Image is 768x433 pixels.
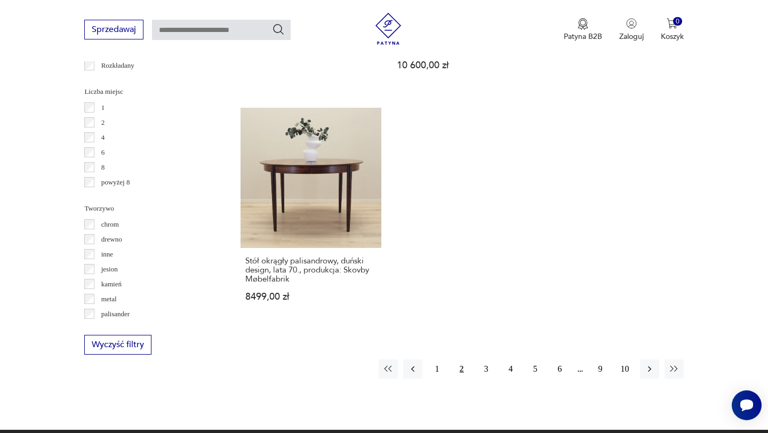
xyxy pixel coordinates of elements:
[372,13,404,45] img: Patyna - sklep z meblami i dekoracjami vintage
[428,359,447,379] button: 1
[101,132,105,143] p: 4
[619,18,644,42] button: Zaloguj
[550,359,570,379] button: 6
[101,147,105,158] p: 6
[667,18,677,29] img: Ikona koszyka
[661,31,684,42] p: Koszyk
[101,308,130,320] p: palisander
[101,219,119,230] p: chrom
[84,335,151,355] button: Wyczyść filtry
[477,359,496,379] button: 3
[245,256,376,284] h3: Stół okrągły palisandrowy, duński design, lata 70., produkcja: Skovby Møbelfabrik
[84,20,143,39] button: Sprzedawaj
[101,177,130,188] p: powyżej 8
[397,61,527,70] p: 10 600,00 zł
[101,248,113,260] p: inne
[101,278,122,290] p: kamień
[578,18,588,30] img: Ikona medalu
[241,108,381,322] a: Stół okrągły palisandrowy, duński design, lata 70., produkcja: Skovby MøbelfabrikStół okrągły pal...
[101,234,122,245] p: drewno
[84,86,215,98] p: Liczba miejsc
[452,359,471,379] button: 2
[84,203,215,214] p: Tworzywo
[732,390,762,420] iframe: Smartsupp widget button
[564,18,602,42] a: Ikona medaluPatyna B2B
[564,31,602,42] p: Patyna B2B
[526,359,545,379] button: 5
[591,359,610,379] button: 9
[661,18,684,42] button: 0Koszyk
[615,359,635,379] button: 10
[101,323,121,335] p: sklejka
[626,18,637,29] img: Ikonka użytkownika
[101,60,134,71] p: Rozkładany
[101,117,105,129] p: 2
[673,17,682,26] div: 0
[272,23,285,36] button: Szukaj
[101,162,105,173] p: 8
[101,102,105,114] p: 1
[564,18,602,42] button: Patyna B2B
[501,359,521,379] button: 4
[245,292,376,301] p: 8499,00 zł
[84,27,143,34] a: Sprzedawaj
[619,31,644,42] p: Zaloguj
[101,293,117,305] p: metal
[101,263,118,275] p: jesion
